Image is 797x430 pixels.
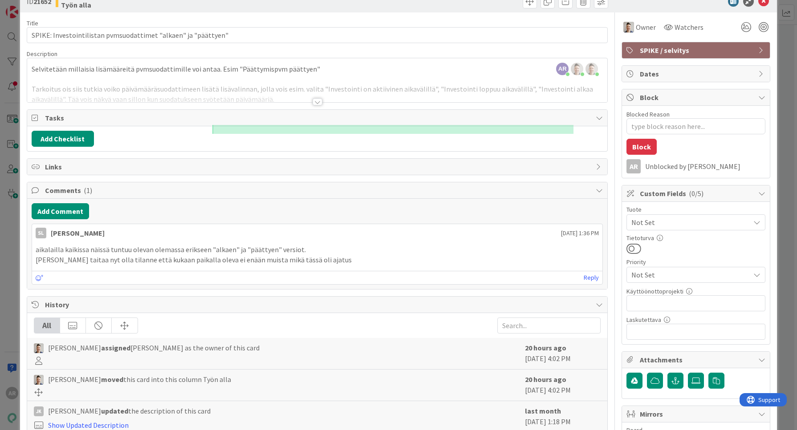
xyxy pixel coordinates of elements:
[525,374,601,396] div: [DATE] 4:02 PM
[525,375,566,384] b: 20 hours ago
[640,409,754,419] span: Mirrors
[45,161,592,172] span: Links
[626,316,661,324] label: Laskutettava
[626,259,765,265] div: Priority
[48,374,231,385] span: [PERSON_NAME] this card into this column Työn alla
[32,203,89,219] button: Add Comment
[626,235,765,241] div: Tietoturva
[636,22,656,32] span: Owner
[51,228,105,238] div: [PERSON_NAME]
[45,299,592,310] span: History
[626,159,641,173] div: AR
[689,189,703,198] span: ( 0/5 )
[586,63,598,75] img: chwsQljfBTcKhy88xB9SmiPz5Ih6cdfk.JPG
[623,22,634,32] img: TN
[27,50,57,58] span: Description
[101,406,128,415] b: updated
[525,343,566,352] b: 20 hours ago
[631,269,745,281] span: Not Set
[84,186,92,195] span: ( 1 )
[626,110,670,118] label: Blocked Reason
[34,343,44,353] img: TN
[45,185,592,196] span: Comments
[34,375,44,385] img: TN
[32,64,603,74] p: Selvitetään millaisia lisämääreitä pvmsuodattimille voi antaa. Esim "Päättymispvm päättyen"
[101,343,130,352] b: assigned
[19,1,41,12] span: Support
[27,19,38,27] label: Title
[640,68,754,79] span: Dates
[27,27,608,43] input: type card name here...
[36,255,599,265] p: [PERSON_NAME] taitaa nyt olla tilanne että kukaan paikalla oleva ei enään muista mikä tässä oli a...
[36,228,46,238] div: sl
[34,406,44,416] div: JK
[36,245,599,255] p: aikalailla kaikissa näissä tuntuu olevan olemassa erikseen "alkaen" ja "päättyen" versiot.
[584,272,599,283] a: Reply
[48,406,211,416] span: [PERSON_NAME] the description of this card
[497,317,601,334] input: Search...
[48,342,260,353] span: [PERSON_NAME] [PERSON_NAME] as the owner of this card
[640,45,754,56] span: SPIKE / selvitys
[34,318,60,333] div: All
[640,354,754,365] span: Attachments
[640,188,754,199] span: Custom Fields
[626,139,657,155] button: Block
[45,113,592,123] span: Tasks
[525,342,601,365] div: [DATE] 4:02 PM
[645,162,765,170] div: Unblocked by [PERSON_NAME]
[561,229,599,238] span: [DATE] 1:36 PM
[640,92,754,103] span: Block
[571,63,583,75] img: chwsQljfBTcKhy88xB9SmiPz5Ih6cdfk.JPG
[626,287,683,295] label: Käyttöönottoprojekti
[631,216,745,229] span: Not Set
[61,1,101,8] b: Työn alla
[626,206,765,213] div: Tuote
[556,63,569,75] span: AR
[525,406,561,415] b: last month
[48,421,129,430] a: Show Updated Description
[675,22,703,32] span: Watchers
[101,375,123,384] b: moved
[32,131,94,147] button: Add Checklist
